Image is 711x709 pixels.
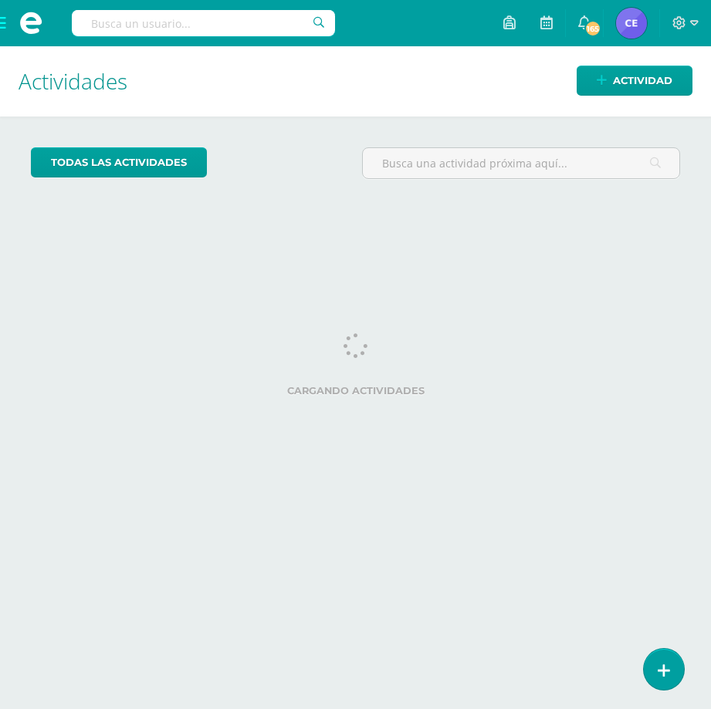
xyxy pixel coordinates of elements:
a: Actividad [577,66,692,96]
input: Busca una actividad próxima aquí... [363,148,680,178]
input: Busca un usuario... [72,10,335,36]
h1: Actividades [19,46,692,116]
span: 165 [584,20,601,37]
a: todas las Actividades [31,147,207,177]
span: Actividad [613,66,672,95]
label: Cargando actividades [31,385,680,397]
img: fbc77e7ba2dbfe8c3cc20f57a9f437ef.png [616,8,647,39]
